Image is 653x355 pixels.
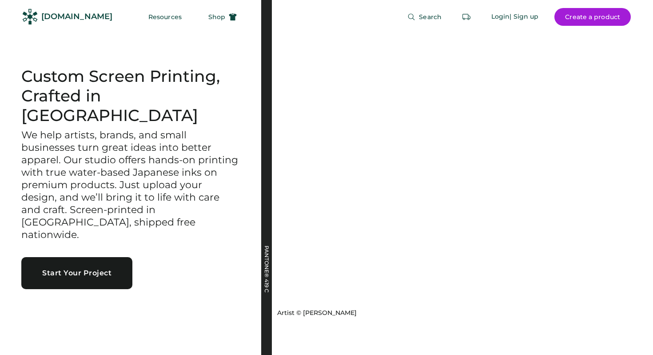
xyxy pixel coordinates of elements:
[554,8,631,26] button: Create a product
[21,129,240,241] h3: We help artists, brands, and small businesses turn great ideas into better apparel. Our studio of...
[274,305,357,318] a: Artist © [PERSON_NAME]
[458,8,475,26] button: Retrieve an order
[208,14,225,20] span: Shop
[510,12,538,21] div: | Sign up
[138,8,192,26] button: Resources
[419,14,442,20] span: Search
[397,8,452,26] button: Search
[198,8,247,26] button: Shop
[41,11,112,22] div: [DOMAIN_NAME]
[22,9,38,24] img: Rendered Logo - Screens
[491,12,510,21] div: Login
[21,67,240,125] h1: Custom Screen Printing, Crafted in [GEOGRAPHIC_DATA]
[277,309,357,318] div: Artist © [PERSON_NAME]
[21,257,132,289] button: Start Your Project
[264,246,269,335] div: PANTONE® 419 C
